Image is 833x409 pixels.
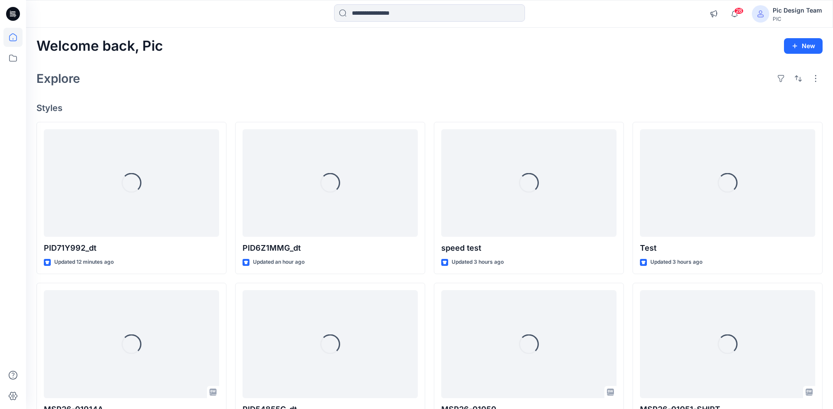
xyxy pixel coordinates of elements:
svg: avatar [757,10,764,17]
div: PIC [773,16,822,22]
h2: Explore [36,72,80,85]
p: Test [640,242,815,254]
p: PID71Y992_dt [44,242,219,254]
p: Updated 3 hours ago [650,258,702,267]
button: New [784,38,823,54]
p: PID6Z1MMG_dt [243,242,418,254]
span: 28 [734,7,744,14]
p: Updated an hour ago [253,258,305,267]
p: speed test [441,242,617,254]
p: Updated 3 hours ago [452,258,504,267]
div: Pic Design Team [773,5,822,16]
h4: Styles [36,103,823,113]
p: Updated 12 minutes ago [54,258,114,267]
h2: Welcome back, Pic [36,38,163,54]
